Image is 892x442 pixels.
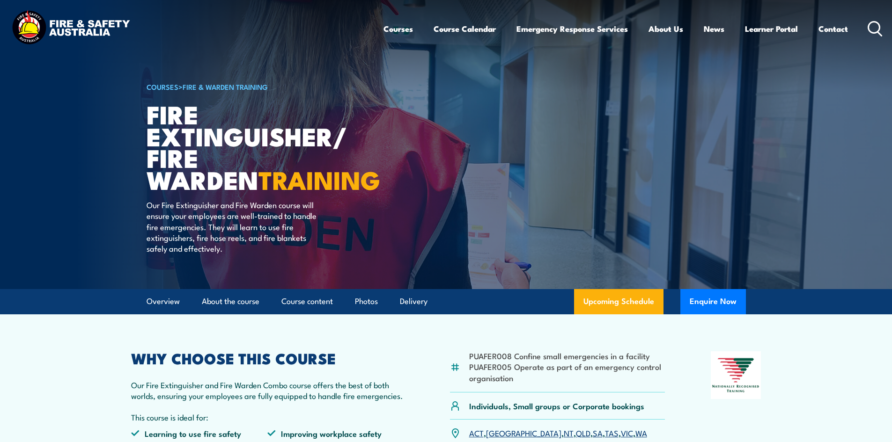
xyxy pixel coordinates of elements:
button: Enquire Now [680,289,746,314]
p: Our Fire Extinguisher and Fire Warden course will ensure your employees are well-trained to handl... [147,199,317,254]
a: WA [635,427,647,438]
a: About the course [202,289,259,314]
a: About Us [649,16,683,41]
a: Course content [281,289,333,314]
h1: Fire Extinguisher/ Fire Warden [147,103,378,190]
li: PUAFER008 Confine small emergencies in a facility [469,350,665,361]
a: Contact [818,16,848,41]
a: QLD [576,427,590,438]
p: Individuals, Small groups or Corporate bookings [469,400,644,411]
h2: WHY CHOOSE THIS COURSE [131,351,405,364]
a: Course Calendar [434,16,496,41]
a: Delivery [400,289,428,314]
a: [GEOGRAPHIC_DATA] [486,427,561,438]
p: , , , , , , , [469,428,647,438]
a: TAS [605,427,619,438]
a: Photos [355,289,378,314]
img: Nationally Recognised Training logo. [711,351,761,399]
a: ACT [469,427,484,438]
a: Fire & Warden Training [183,81,268,92]
a: Courses [383,16,413,41]
a: Emergency Response Services [516,16,628,41]
h6: > [147,81,378,92]
a: SA [593,427,603,438]
strong: TRAINING [258,159,380,198]
a: News [704,16,724,41]
a: Learner Portal [745,16,798,41]
li: PUAFER005 Operate as part of an emergency control organisation [469,361,665,383]
p: Our Fire Extinguisher and Fire Warden Combo course offers the best of both worlds, ensuring your ... [131,379,405,401]
a: Upcoming Schedule [574,289,663,314]
a: VIC [621,427,633,438]
a: NT [564,427,574,438]
a: COURSES [147,81,178,92]
a: Overview [147,289,180,314]
p: This course is ideal for: [131,412,405,422]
